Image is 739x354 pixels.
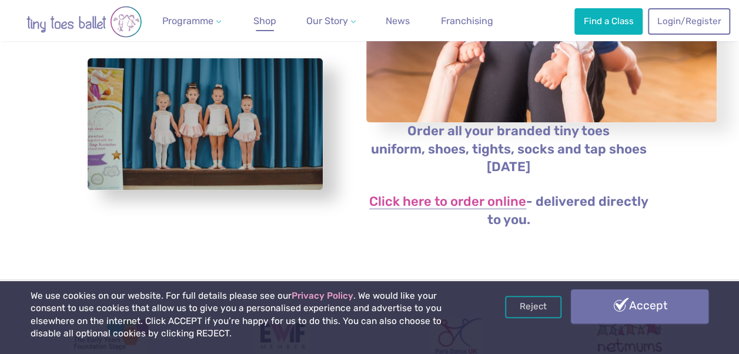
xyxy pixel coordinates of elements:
[14,6,155,38] img: tiny toes ballet
[386,15,410,26] span: News
[369,195,526,209] a: Click here to order online
[88,58,323,191] a: View full-size image
[366,193,652,229] p: - delivered directly to you.
[249,9,281,33] a: Shop
[574,8,643,34] a: Find a Class
[436,9,498,33] a: Franchising
[292,290,353,301] a: Privacy Policy
[253,15,276,26] span: Shop
[158,9,226,33] a: Programme
[306,15,348,26] span: Our Story
[571,289,708,323] a: Accept
[302,9,360,33] a: Our Story
[31,290,472,340] p: We use cookies on our website. For full details please see our . We would like your consent to us...
[162,15,213,26] span: Programme
[441,15,493,26] span: Franchising
[648,8,730,34] a: Login/Register
[505,296,561,318] a: Reject
[381,9,414,33] a: News
[366,122,652,177] p: Order all your branded tiny toes uniform, shoes, tights, socks and tap shoes [DATE]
